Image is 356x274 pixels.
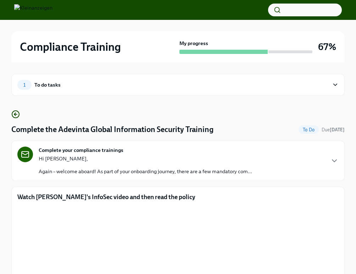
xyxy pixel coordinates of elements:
p: Hi [PERSON_NAME], [39,155,252,162]
img: Kleinanzeigen [14,4,52,16]
div: To do tasks [34,81,61,89]
p: Again – welcome aboard! As part of your onboarding journey, there are a few mandatory com... [39,168,252,175]
h2: Compliance Training [20,40,121,54]
strong: Complete your compliance trainings [39,147,123,154]
span: Due [322,127,345,132]
h4: Complete the Adevinta Global Information Security Training [11,124,213,135]
strong: My progress [179,40,208,47]
span: August 31st, 2025 09:00 [322,126,345,133]
p: Watch [PERSON_NAME]'s InfoSec video and then read the policy [17,193,339,201]
strong: [DATE] [330,127,345,132]
span: To Do [299,127,319,132]
span: 1 [19,82,30,88]
h3: 67% [318,40,336,53]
